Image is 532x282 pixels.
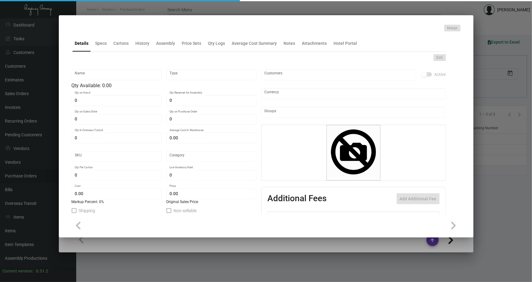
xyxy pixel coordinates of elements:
span: Add Additional Fee [400,196,437,201]
th: Price type [405,212,432,223]
th: Active [268,212,286,223]
h2: Additional Fees [268,193,327,204]
div: Details [75,40,89,47]
div: Qty Available: 0.00 [72,82,256,89]
button: Add Additional Fee [397,193,440,204]
div: Hotel Portal [334,40,357,47]
button: Edit [434,54,446,61]
span: Edit [437,55,443,60]
div: Assembly [156,40,175,47]
span: Non-sellable [174,207,197,214]
div: Current version: [2,268,34,274]
button: Merge [444,25,461,31]
div: Specs [95,40,107,47]
th: Price [380,212,405,223]
div: 0.51.2 [36,268,48,274]
div: Qty Logs [208,40,225,47]
div: History [136,40,150,47]
input: Add new.. [264,73,413,77]
input: Add new.. [264,110,443,115]
th: Type [286,212,355,223]
div: Notes [284,40,295,47]
th: Cost [355,212,380,223]
div: Attachments [302,40,327,47]
span: Active [434,71,446,78]
span: Merge [447,26,458,31]
div: Cartons [114,40,129,47]
div: Price Sets [182,40,202,47]
span: Shipping [79,207,95,214]
div: Average Cost Summary [232,40,277,47]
